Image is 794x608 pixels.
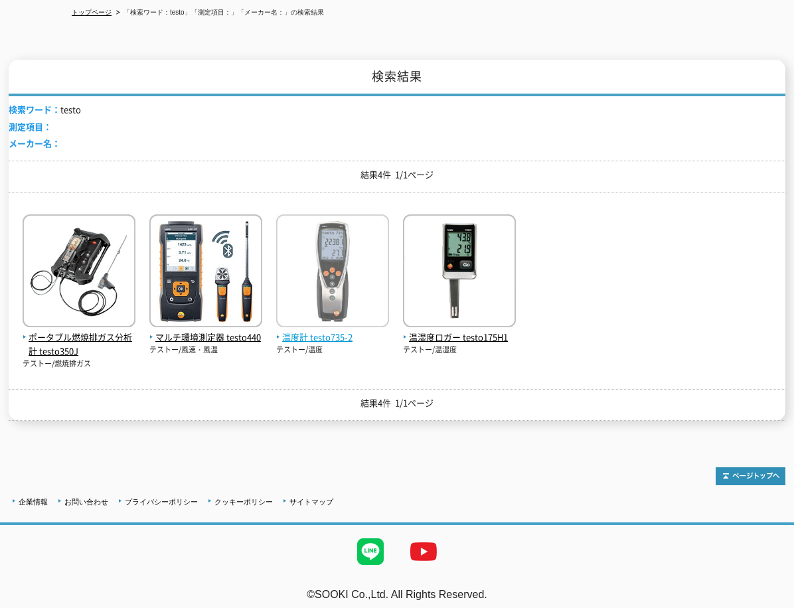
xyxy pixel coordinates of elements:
[149,214,262,331] img: testo440
[23,214,135,331] img: testo350J
[716,467,785,485] img: トップページへ
[19,498,48,506] a: 企業情報
[214,498,273,506] a: クッキーポリシー
[23,317,135,358] a: ポータブル燃焼排ガス分析計 testo350J
[403,214,516,331] img: testo175H1
[149,317,262,344] a: マルチ環境測定器 testo440
[149,344,262,356] p: テストー/風速・風温
[23,331,135,358] span: ポータブル燃焼排ガス分析計 testo350J
[397,525,450,578] img: YouTube
[64,498,108,506] a: お問い合わせ
[276,317,389,344] a: 温度計 testo735-2
[9,137,60,149] span: メーカー名：
[23,358,135,370] p: テストー/燃焼排ガス
[9,103,81,117] li: testo
[9,60,785,96] h1: 検索結果
[9,120,52,133] span: 測定項目：
[114,6,324,20] li: 「検索ワード：testo」「測定項目：」「メーカー名：」の検索結果
[9,103,60,115] span: 検索ワード：
[149,331,262,344] span: マルチ環境測定器 testo440
[403,344,516,356] p: テストー/温湿度
[9,396,785,410] p: 結果4件 1/1ページ
[344,525,397,578] img: LINE
[403,331,516,344] span: 温湿度ロガー testo175H1
[276,331,389,344] span: 温度計 testo735-2
[289,498,333,506] a: サイトマップ
[72,9,112,16] a: トップページ
[9,168,785,182] p: 結果4件 1/1ページ
[125,498,198,506] a: プライバシーポリシー
[276,214,389,331] img: testo735-2
[403,317,516,344] a: 温湿度ロガー testo175H1
[276,344,389,356] p: テストー/温度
